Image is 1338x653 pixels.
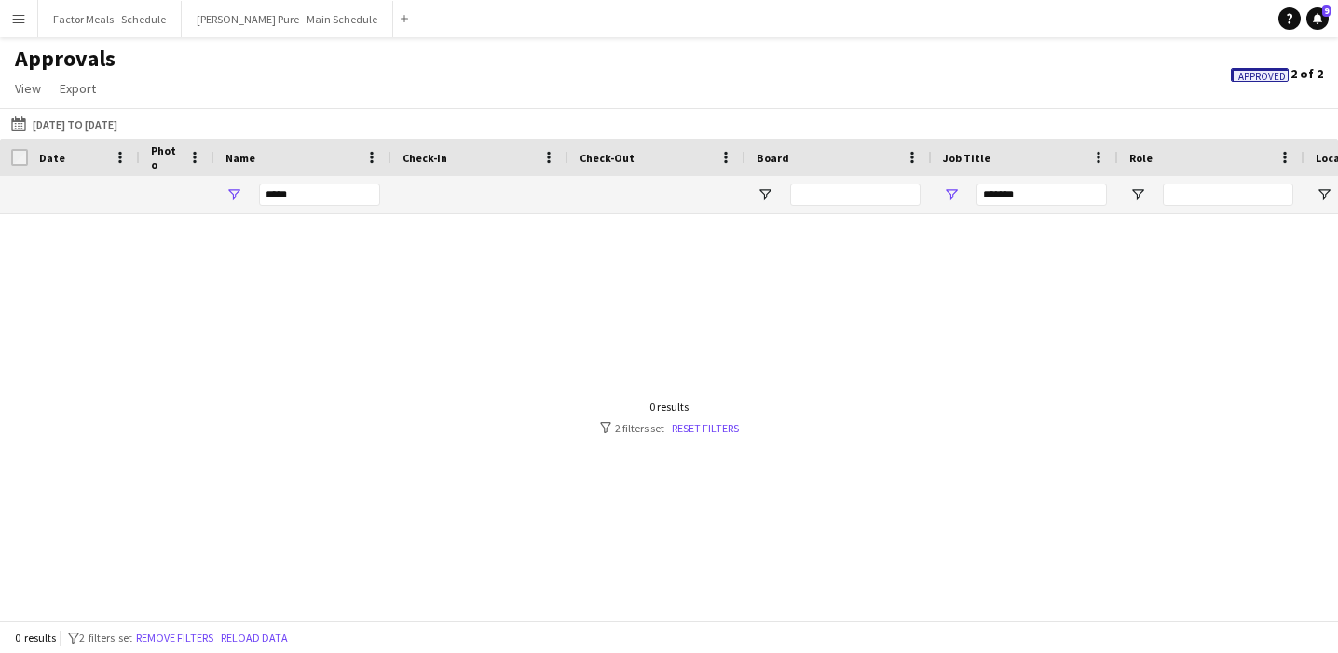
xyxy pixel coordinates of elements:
button: [PERSON_NAME] Pure - Main Schedule [182,1,393,37]
input: Board Filter Input [790,184,921,206]
a: 9 [1306,7,1329,30]
a: Export [52,76,103,101]
span: 9 [1322,5,1331,17]
div: 2 filters set [600,421,739,435]
span: Job Title [943,151,990,165]
input: Column with Header Selection [11,149,28,166]
span: 2 filters set [79,631,132,645]
a: View [7,76,48,101]
span: Check-In [403,151,447,165]
span: Photo [151,143,181,171]
input: Job Title Filter Input [976,184,1107,206]
span: Role [1129,151,1153,165]
button: Open Filter Menu [943,186,960,203]
button: Factor Meals - Schedule [38,1,182,37]
span: 2 of 2 [1231,65,1323,82]
span: Export [60,80,96,97]
button: Open Filter Menu [225,186,242,203]
button: Open Filter Menu [1129,186,1146,203]
div: 0 results [600,400,739,414]
input: Role Filter Input [1163,184,1293,206]
span: Approved [1238,71,1286,83]
span: View [15,80,41,97]
span: Check-Out [580,151,635,165]
span: Name [225,151,255,165]
button: Open Filter Menu [757,186,773,203]
button: [DATE] to [DATE] [7,113,121,135]
input: Name Filter Input [259,184,380,206]
button: Reload data [217,628,292,648]
span: Board [757,151,789,165]
button: Remove filters [132,628,217,648]
a: Reset filters [672,421,739,435]
button: Open Filter Menu [1316,186,1332,203]
span: Date [39,151,65,165]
